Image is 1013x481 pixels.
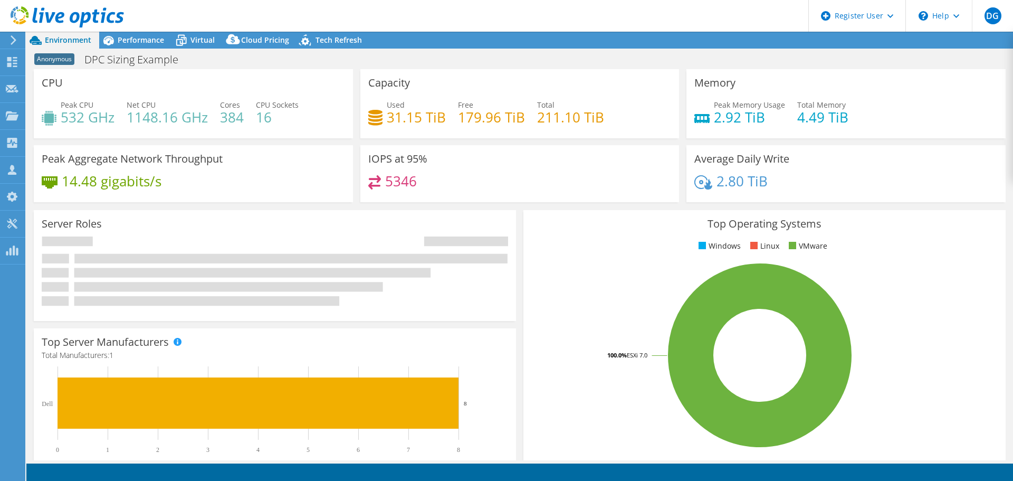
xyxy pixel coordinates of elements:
span: DG [985,7,1001,24]
h4: 31.15 TiB [387,111,446,123]
h3: CPU [42,77,63,89]
text: 6 [357,446,360,454]
h3: Peak Aggregate Network Throughput [42,153,223,165]
h4: 211.10 TiB [537,111,604,123]
span: Cloud Pricing [241,35,289,45]
text: 7 [407,446,410,454]
h4: 5346 [385,175,417,187]
text: Dell [42,400,53,408]
h3: Top Server Manufacturers [42,336,169,348]
span: Used [387,100,405,110]
h4: 1148.16 GHz [127,111,208,123]
span: Free [458,100,473,110]
h4: 14.48 gigabits/s [62,175,161,187]
span: Tech Refresh [316,35,362,45]
h3: Average Daily Write [694,153,789,165]
span: 1 [109,350,113,360]
span: Peak Memory Usage [714,100,785,110]
span: Cores [220,100,240,110]
h4: 179.96 TiB [458,111,525,123]
text: 5 [307,446,310,454]
span: Total Memory [797,100,846,110]
h3: Server Roles [42,218,102,230]
span: Anonymous [34,53,74,65]
span: CPU Sockets [256,100,299,110]
h4: 4.49 TiB [797,111,848,123]
span: Total [537,100,555,110]
h3: Memory [694,77,735,89]
svg: \n [919,11,928,21]
text: 4 [256,446,260,454]
h3: IOPS at 95% [368,153,427,165]
tspan: ESXi 7.0 [627,351,647,359]
span: Performance [118,35,164,45]
li: VMware [786,240,827,252]
h3: Capacity [368,77,410,89]
li: Windows [696,240,741,252]
text: 1 [106,446,109,454]
h4: Total Manufacturers: [42,350,508,361]
h4: 2.80 TiB [716,175,768,187]
text: 8 [464,400,467,407]
text: 3 [206,446,209,454]
span: Environment [45,35,91,45]
li: Linux [748,240,779,252]
text: 0 [56,446,59,454]
h1: DPC Sizing Example [80,54,195,65]
tspan: 100.0% [607,351,627,359]
text: 2 [156,446,159,454]
text: 8 [457,446,460,454]
h4: 384 [220,111,244,123]
span: Peak CPU [61,100,93,110]
h4: 532 GHz [61,111,114,123]
h4: 16 [256,111,299,123]
h4: 2.92 TiB [714,111,785,123]
h3: Top Operating Systems [531,218,998,230]
span: Virtual [190,35,215,45]
span: Net CPU [127,100,156,110]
